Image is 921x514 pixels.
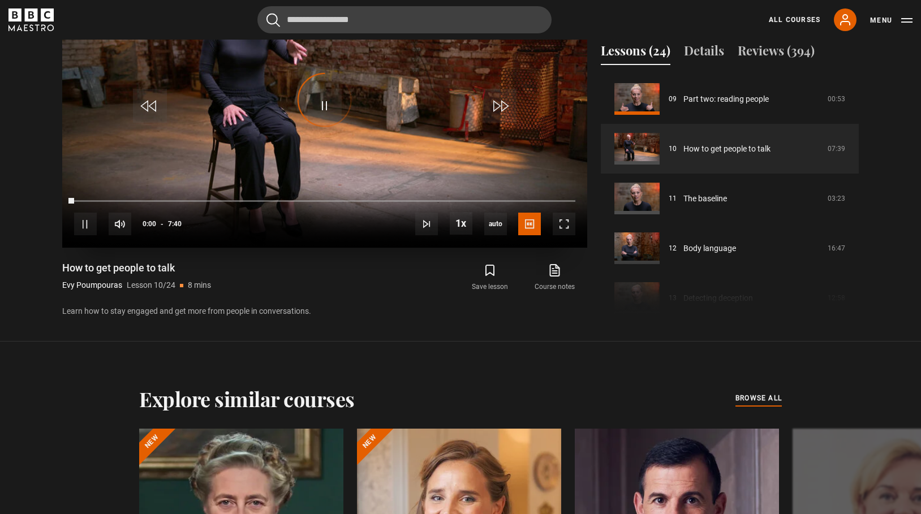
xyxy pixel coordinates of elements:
span: - [161,220,163,228]
button: Details [684,41,724,65]
a: How to get people to talk [683,143,771,155]
button: Reviews (394) [738,41,815,65]
a: Body language [683,243,736,254]
button: Submit the search query [266,13,280,27]
h2: Explore similar courses [139,387,355,411]
a: All Courses [769,15,820,25]
button: Next Lesson [415,213,438,235]
button: Toggle navigation [870,15,913,26]
button: Save lesson [458,261,522,294]
button: Captions [518,213,541,235]
h1: How to get people to talk [62,261,211,275]
button: Pause [74,213,97,235]
a: browse all [735,392,782,405]
span: 0:00 [143,214,156,234]
button: Mute [109,213,131,235]
span: auto [484,213,507,235]
div: Progress Bar [74,200,575,202]
span: browse all [735,392,782,404]
button: Playback Rate [450,212,472,235]
a: The baseline [683,193,727,205]
p: Learn how to stay engaged and get more from people in conversations. [62,305,587,317]
button: Lessons (24) [601,41,670,65]
a: Part two: reading people [683,93,769,105]
p: Lesson 10/24 [127,279,175,291]
input: Search [257,6,552,33]
span: 7:40 [168,214,182,234]
button: Fullscreen [553,213,575,235]
p: 8 mins [188,279,211,291]
a: Course notes [523,261,587,294]
div: Current quality: 720p [484,213,507,235]
p: Evy Poumpouras [62,279,122,291]
svg: BBC Maestro [8,8,54,31]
